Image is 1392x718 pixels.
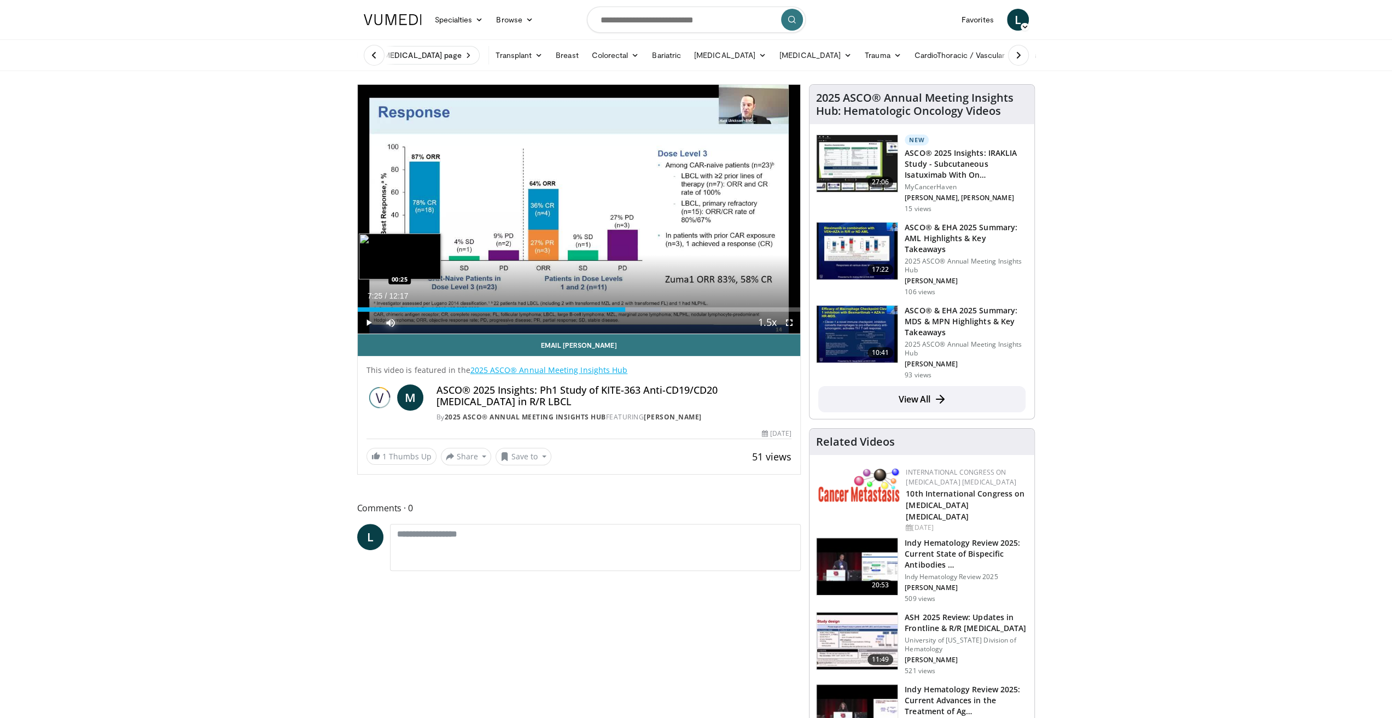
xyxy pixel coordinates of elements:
[358,334,801,356] a: Email [PERSON_NAME]
[817,135,898,192] img: 5e95b400-3a28-4469-90cd-5475aa1dab12.150x105_q85_crop-smart_upscale.jpg
[955,9,1000,31] a: Favorites
[867,347,894,358] span: 10:41
[816,91,1028,118] h4: 2025 ASCO® Annual Meeting Insights Hub: Hematologic Oncology Videos
[905,656,1028,664] p: [PERSON_NAME]
[380,312,401,334] button: Mute
[905,636,1028,653] p: University of [US_STATE] Division of Hematology
[817,223,898,279] img: 6536c2ee-c2b9-41d3-bedc-0011f70364f3.150x105_q85_crop-smart_upscale.jpg
[905,594,935,603] p: 509 views
[905,340,1028,358] p: 2025 ASCO® Annual Meeting Insights Hub
[905,371,931,380] p: 93 views
[867,177,894,188] span: 27:06
[816,612,1028,675] a: 11:49 ASH 2025 Review: Updates in Frontline & R/R [MEDICAL_DATA] University of [US_STATE] Divisio...
[358,307,801,312] div: Progress Bar
[816,435,895,448] h4: Related Videos
[585,44,646,66] a: Colorectal
[358,85,801,334] video-js: Video Player
[470,365,628,375] a: 2025 ASCO® Annual Meeting Insights Hub
[905,612,1028,634] h3: ASH 2025 Review: Updates in Frontline & R/R [MEDICAL_DATA]
[436,412,792,422] div: By FEATURING
[368,291,382,300] span: 7:25
[867,654,894,665] span: 11:49
[436,384,792,408] h4: ASCO® 2025 Insights: Ph1 Study of KITE-363 Anti-CD19/CD20 [MEDICAL_DATA] in R/R LBCL
[366,448,436,465] a: 1 Thumbs Up
[905,360,1028,369] p: [PERSON_NAME]
[905,222,1028,255] h3: ASCO® & EHA 2025 Summary: AML Highlights & Key Takeaways
[1007,9,1029,31] a: L
[905,573,1028,581] p: Indy Hematology Review 2025
[867,264,894,275] span: 17:22
[357,524,383,550] a: L
[908,44,1023,66] a: CardioThoracic / Vascular
[645,44,688,66] a: Bariatric
[816,538,1028,603] a: 20:53 Indy Hematology Review 2025: Current State of Bispecific Antibodies … Indy Hematology Revie...
[357,501,801,515] span: Comments 0
[817,612,898,669] img: 97782289-7f39-4336-9e18-a6ddb36e3730.150x105_q85_crop-smart_upscale.jpg
[397,384,423,411] a: M
[756,312,778,334] button: Playback Rate
[778,312,800,334] button: Fullscreen
[445,412,606,422] a: 2025 ASCO® Annual Meeting Insights Hub
[906,468,1016,487] a: International Congress on [MEDICAL_DATA] [MEDICAL_DATA]
[905,538,1028,570] h3: Indy Hematology Review 2025: Current State of Bispecific Antibodies …
[644,412,702,422] a: [PERSON_NAME]
[587,7,806,33] input: Search topics, interventions
[366,365,792,376] p: This video is featured in the
[357,46,480,65] a: Visit [MEDICAL_DATA] page
[905,257,1028,275] p: 2025 ASCO® Annual Meeting Insights Hub
[867,580,894,591] span: 20:53
[905,135,929,145] p: New
[905,667,935,675] p: 521 views
[358,312,380,334] button: Play
[906,523,1026,533] div: [DATE]
[906,488,1024,522] a: 10th International Congress on [MEDICAL_DATA] [MEDICAL_DATA]
[762,429,791,439] div: [DATE]
[496,448,551,465] button: Save to
[905,305,1028,338] h3: ASCO® & EHA 2025 Summary: MDS & MPN Highlights & Key Takeaways
[364,14,422,25] img: VuMedi Logo
[905,277,1028,285] p: [PERSON_NAME]
[905,148,1028,180] h3: ASCO® 2025 Insights: IRAKLIA Study - Subcutaneous Isatuximab With On…
[489,44,549,66] a: Transplant
[817,538,898,595] img: 3bcce6c3-dc1e-4640-9bd1-2bc6fd975d42.150x105_q85_crop-smart_upscale.jpg
[366,384,393,411] img: 2025 ASCO® Annual Meeting Insights Hub
[818,468,900,502] img: 6ff8bc22-9509-4454-a4f8-ac79dd3b8976.png.150x105_q85_autocrop_double_scale_upscale_version-0.2.png
[752,450,791,463] span: 51 views
[818,386,1026,412] a: View All
[382,451,387,462] span: 1
[385,291,387,300] span: /
[816,135,1028,213] a: 27:06 New ASCO® 2025 Insights: IRAKLIA Study - Subcutaneous Isatuximab With On… MyCancerHaven [PE...
[858,44,908,66] a: Trauma
[905,583,1028,592] p: [PERSON_NAME]
[389,291,408,300] span: 12:17
[359,234,441,279] img: image.jpeg
[905,194,1028,202] p: [PERSON_NAME], [PERSON_NAME]
[905,183,1028,191] p: MyCancerHaven
[905,205,931,213] p: 15 views
[490,9,540,31] a: Browse
[428,9,490,31] a: Specialties
[549,44,585,66] a: Breast
[817,306,898,363] img: 2f5b009d-0417-48b3-920b-0948148e56d9.150x105_q85_crop-smart_upscale.jpg
[773,44,858,66] a: [MEDICAL_DATA]
[816,222,1028,296] a: 17:22 ASCO® & EHA 2025 Summary: AML Highlights & Key Takeaways 2025 ASCO® Annual Meeting Insights...
[905,684,1028,717] h3: Indy Hematology Review 2025: Current Advances in the Treatment of Ag…
[441,448,492,465] button: Share
[816,305,1028,380] a: 10:41 ASCO® & EHA 2025 Summary: MDS & MPN Highlights & Key Takeaways 2025 ASCO® Annual Meeting In...
[905,288,935,296] p: 106 views
[688,44,773,66] a: [MEDICAL_DATA]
